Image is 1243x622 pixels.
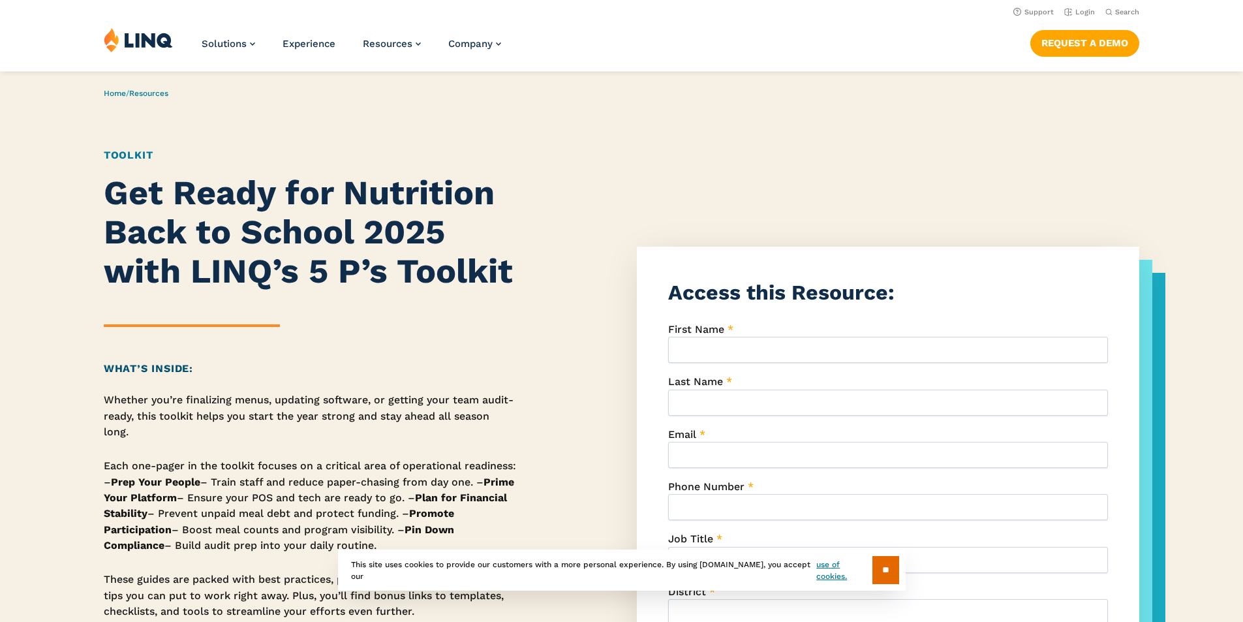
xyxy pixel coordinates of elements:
[668,480,744,493] span: Phone Number
[202,38,255,50] a: Solutions
[1105,7,1139,17] button: Open Search Bar
[1013,8,1054,16] a: Support
[104,173,513,291] strong: Get Ready for Nutrition Back to School 2025 with LINQ’s 5 P’s Toolkit
[1064,8,1095,16] a: Login
[668,278,1108,307] h3: Access this Resource:
[668,428,696,441] span: Email
[816,559,872,582] a: use of cookies.
[338,550,906,591] div: This site uses cookies to provide our customers with a more personal experience. By using [DOMAIN...
[104,149,153,161] a: Toolkit
[104,507,454,535] strong: Promote Participation
[104,491,507,520] strong: Plan for Financial Stability
[104,392,517,440] p: Whether you’re finalizing menus, updating software, or getting your team audit-ready, this toolki...
[448,38,493,50] span: Company
[104,458,517,553] p: Each one-pager in the toolkit focuses on a critical area of operational readiness: – – Train staf...
[104,27,173,52] img: LINQ | K‑12 Software
[448,38,501,50] a: Company
[104,361,517,377] h2: What’s Inside:
[668,323,724,335] span: First Name
[668,533,713,545] span: Job Title
[283,38,335,50] a: Experience
[202,38,247,50] span: Solutions
[104,89,126,98] a: Home
[668,375,723,388] span: Last Name
[363,38,412,50] span: Resources
[129,89,168,98] a: Resources
[202,27,501,70] nav: Primary Navigation
[104,476,514,504] strong: Prime Your Platform
[111,476,200,488] strong: Prep Your People
[104,523,454,552] strong: Pin Down Compliance
[1030,27,1139,56] nav: Button Navigation
[1030,30,1139,56] a: Request a Demo
[1115,8,1139,16] span: Search
[104,89,168,98] span: /
[363,38,421,50] a: Resources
